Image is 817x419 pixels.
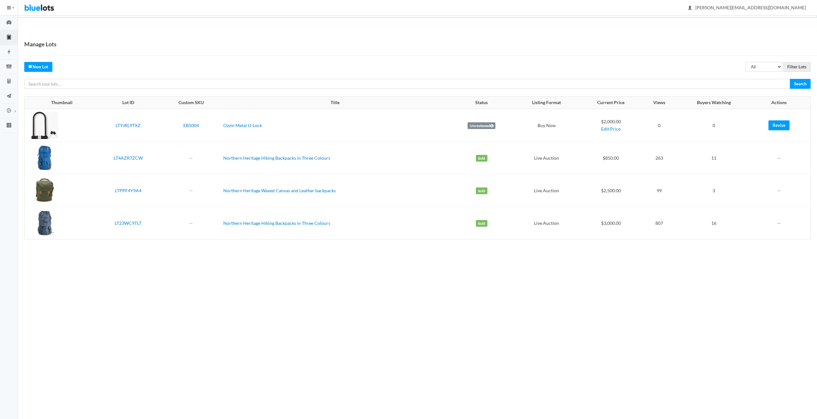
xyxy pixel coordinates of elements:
td: $2,500.00 [579,174,642,207]
td: 263 [642,142,676,174]
input: Search your lots... [24,79,790,89]
th: Title [221,96,450,109]
td: 11 [676,142,752,174]
th: Status [449,96,514,109]
a: Edit Price [601,126,621,132]
span: [PERSON_NAME][EMAIL_ADDRESS][DOMAIN_NAME] [688,5,806,10]
a: Northern Heritage Waxed Canvas and Leather backpacks [223,188,336,193]
a: EB5004 [183,123,199,128]
td: 3 [676,174,752,207]
td: -- [752,207,810,240]
a: LT23WC9TLT [115,220,141,226]
ion-icon: person [687,5,693,11]
td: $850.00 [579,142,642,174]
th: Listing Format [514,96,579,109]
td: Buy Now [514,109,579,142]
a: -- [189,188,193,193]
ion-icon: create [28,64,33,68]
a: LT4AZR7ZCW [114,155,143,161]
a: LTYJRL9TXZ [116,123,141,128]
th: Custom SKU [162,96,221,109]
td: -- [752,174,810,207]
td: Live Auction [514,174,579,207]
input: Search [790,79,811,89]
a: LTPPF4Y9A4 [115,188,141,193]
td: 0 [642,109,676,142]
td: -- [752,142,810,174]
td: 0 [676,109,752,142]
th: Thumbnail [25,96,95,109]
td: $3,000.00 [579,207,642,240]
td: 16 [676,207,752,240]
label: Unreviewed [468,122,495,129]
a: createNew Lot [24,62,52,72]
td: $2,000.00 [579,109,642,142]
td: 807 [642,207,676,240]
a: Northern Heritage Hiking Backpacks in Three Colours [223,155,330,161]
a: Revise [768,120,790,130]
h1: Manage Lots [24,39,57,49]
th: Buyers Watching [676,96,752,109]
a: Ozzm Metal U-Lock [223,123,262,128]
a: -- [189,220,193,226]
label: Sold [476,220,487,227]
td: Live Auction [514,142,579,174]
th: Actions [752,96,810,109]
th: Views [642,96,676,109]
a: Northern Heritage Hiking Backpacks in Three Colours [223,220,330,226]
input: Filter Lots [783,62,811,72]
th: Lot ID [95,96,161,109]
label: Sold [476,155,487,162]
th: Current Price [579,96,642,109]
label: Sold [476,187,487,194]
a: -- [189,155,193,161]
td: Live Auction [514,207,579,240]
td: 99 [642,174,676,207]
